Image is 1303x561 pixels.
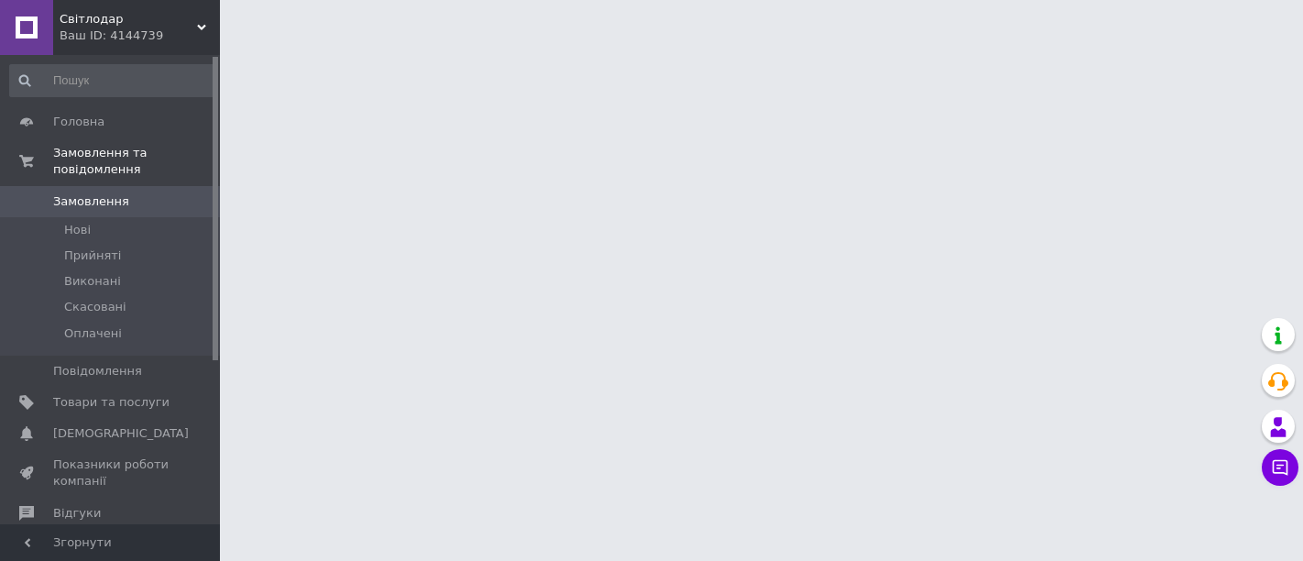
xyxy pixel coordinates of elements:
[64,299,126,315] span: Скасовані
[53,363,142,379] span: Повідомлення
[53,425,189,442] span: [DEMOGRAPHIC_DATA]
[53,114,104,130] span: Головна
[53,145,220,178] span: Замовлення та повідомлення
[53,456,170,489] span: Показники роботи компанії
[64,247,121,264] span: Прийняті
[64,273,121,290] span: Виконані
[53,505,101,522] span: Відгуки
[64,222,91,238] span: Нові
[53,193,129,210] span: Замовлення
[60,11,197,27] span: Світлодар
[64,325,122,342] span: Оплачені
[9,64,216,97] input: Пошук
[53,394,170,411] span: Товари та послуги
[60,27,220,44] div: Ваш ID: 4144739
[1262,449,1298,486] button: Чат з покупцем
